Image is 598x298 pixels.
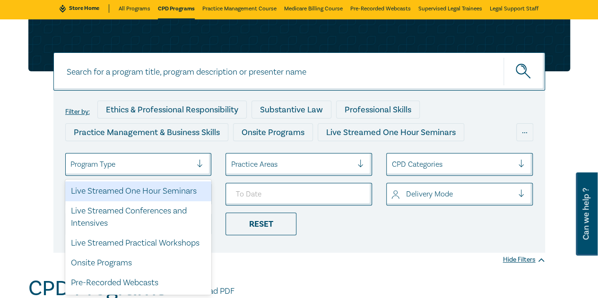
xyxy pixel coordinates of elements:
[65,273,212,293] div: Pre-Recorded Webcasts
[336,101,420,119] div: Professional Skills
[248,146,398,164] div: Live Streamed Practical Workshops
[65,233,212,253] div: Live Streamed Practical Workshops
[65,108,90,116] label: Filter by:
[251,101,331,119] div: Substantive Law
[65,181,212,201] div: Live Streamed One Hour Seminars
[225,183,372,205] input: To Date
[53,52,545,91] input: Search for a program title, program description or presenter name
[65,201,212,233] div: Live Streamed Conferences and Intensives
[65,123,228,141] div: Practice Management & Business Skills
[391,159,393,170] input: select
[581,178,590,250] span: Can we help ?
[318,123,464,141] div: Live Streamed One Hour Seminars
[225,213,296,235] div: Reset
[503,255,545,264] div: Hide Filters
[97,101,247,119] div: Ethics & Professional Responsibility
[70,159,72,170] input: select
[233,123,313,141] div: Onsite Programs
[516,123,533,141] div: ...
[231,159,233,170] input: select
[391,189,393,199] input: select
[60,4,109,13] a: Store Home
[65,253,212,273] div: Onsite Programs
[65,146,243,164] div: Live Streamed Conferences and Intensives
